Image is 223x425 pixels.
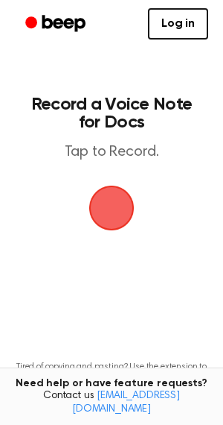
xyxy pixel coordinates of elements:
[9,390,214,416] span: Contact us
[148,8,208,40] a: Log in
[12,362,211,384] p: Tired of copying and pasting? Use the extension to automatically insert your recordings.
[89,186,134,230] img: Beep Logo
[15,10,99,39] a: Beep
[72,391,180,415] a: [EMAIL_ADDRESS][DOMAIN_NAME]
[27,143,196,162] p: Tap to Record.
[27,95,196,131] h1: Record a Voice Note for Docs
